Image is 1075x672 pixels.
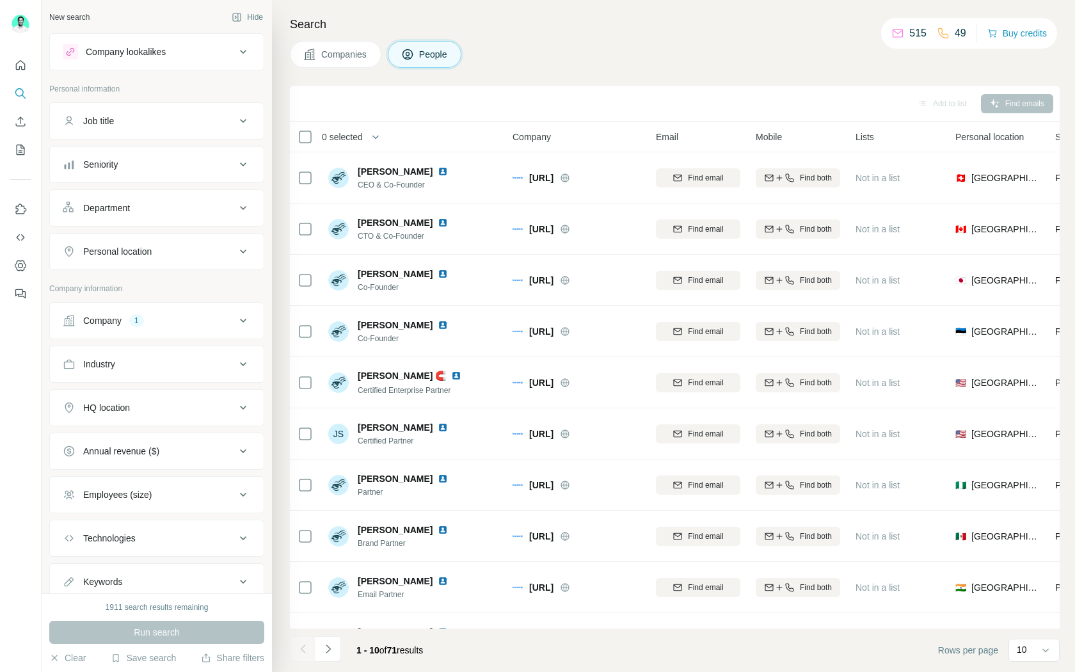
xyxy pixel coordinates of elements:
span: [GEOGRAPHIC_DATA] [971,325,1040,338]
button: Search [10,82,31,105]
span: [URL] [529,581,553,594]
button: Buy credits [987,24,1047,42]
img: Logo of instantly.ai [513,224,523,234]
button: Department [50,193,264,223]
img: Logo of instantly.ai [513,326,523,337]
span: [GEOGRAPHIC_DATA] [971,581,1040,594]
span: Rows per page [938,644,998,657]
button: Find email [656,271,740,290]
button: Find email [656,476,740,495]
button: Find both [756,373,840,392]
button: Find both [756,168,840,188]
button: My lists [10,138,31,161]
button: Find both [756,578,840,597]
button: Find both [756,220,840,239]
p: 515 [909,26,927,41]
p: 49 [955,26,966,41]
span: 🇺🇸 [955,428,966,440]
img: Avatar [328,628,349,649]
span: [URL] [529,274,553,287]
img: Logo of instantly.ai [513,480,523,490]
img: Avatar [10,13,31,33]
span: [URL] [529,172,553,184]
span: Not in a list [856,224,900,234]
span: 🇯🇵 [955,274,966,287]
span: [PERSON_NAME] [358,319,433,332]
div: Keywords [83,575,122,588]
button: Find email [656,168,740,188]
span: Not in a list [856,275,900,285]
span: Certified Partner [358,435,463,447]
button: Quick start [10,54,31,77]
span: Find both [800,377,832,388]
button: Find email [656,424,740,444]
button: Dashboard [10,254,31,277]
span: [GEOGRAPHIC_DATA] [971,274,1040,287]
span: [URL] [529,325,553,338]
button: Find email [656,373,740,392]
img: Avatar [328,577,349,598]
button: Company lookalikes [50,36,264,67]
div: Department [83,202,130,214]
div: Technologies [83,532,136,545]
span: Find both [800,531,832,542]
button: Save search [111,652,176,664]
span: Find email [688,172,723,184]
img: LinkedIn logo [438,627,448,637]
img: Avatar [328,270,349,291]
span: [PERSON_NAME] [358,268,433,280]
div: Job title [83,115,114,127]
span: Find both [800,172,832,184]
span: 🇨🇦 [955,223,966,236]
span: Not in a list [856,429,900,439]
span: [PERSON_NAME] [358,575,433,588]
button: Use Surfe on LinkedIn [10,198,31,221]
button: Find both [756,476,840,495]
img: Avatar [328,526,349,547]
span: People [419,48,449,61]
span: 0 selected [322,131,363,143]
button: Share filters [201,652,264,664]
span: 🇨🇭 [955,172,966,184]
img: Logo of instantly.ai [513,531,523,541]
button: Use Surfe API [10,226,31,249]
span: Find both [800,428,832,440]
span: Email [656,131,678,143]
button: Job title [50,106,264,136]
span: [PERSON_NAME] [358,472,433,485]
span: [PERSON_NAME] [358,524,433,536]
span: Partner [358,486,463,498]
div: JS [328,424,349,444]
span: Personal location [955,131,1024,143]
img: LinkedIn logo [438,576,448,586]
button: Find both [756,271,840,290]
button: Personal location [50,236,264,267]
button: Employees (size) [50,479,264,510]
span: [URL] [529,223,553,236]
span: Company [513,131,551,143]
span: [PERSON_NAME] [358,216,433,229]
p: Personal information [49,83,264,95]
div: Seniority [83,158,118,171]
span: Find email [688,428,723,440]
span: [GEOGRAPHIC_DATA] [971,376,1040,389]
span: Find both [800,275,832,286]
button: Technologies [50,523,264,554]
span: Email Partner [358,589,463,600]
img: Avatar [328,219,349,239]
span: [GEOGRAPHIC_DATA] [971,223,1040,236]
span: Find email [688,582,723,593]
span: 🇮🇳 [955,581,966,594]
button: Feedback [10,282,31,305]
button: Find email [656,220,740,239]
button: Industry [50,349,264,380]
span: Find both [800,479,832,491]
button: Clear [49,652,86,664]
span: [GEOGRAPHIC_DATA] [971,172,1040,184]
img: Logo of instantly.ai [513,378,523,388]
button: Find both [756,322,840,341]
p: Company information [49,283,264,294]
button: Find email [656,527,740,546]
img: LinkedIn logo [438,218,448,228]
span: Mobile [756,131,782,143]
